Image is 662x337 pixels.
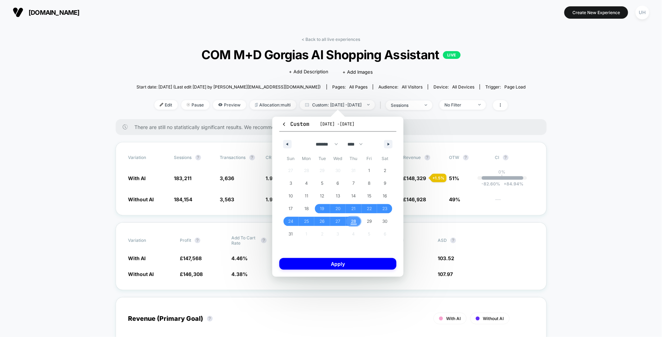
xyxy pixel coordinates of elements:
[330,153,346,164] span: Wed
[407,175,426,181] span: 148,329
[305,190,308,202] span: 11
[367,104,370,105] img: end
[29,9,80,16] span: [DOMAIN_NAME]
[288,215,293,228] span: 24
[314,153,330,164] span: Tue
[362,202,377,215] button: 22
[261,238,267,243] button: ?
[428,84,480,90] span: Device:
[299,177,315,190] button: 4
[336,190,340,202] span: 13
[351,190,356,202] span: 14
[478,104,481,105] img: end
[495,197,534,203] span: ---
[438,271,453,277] span: 107.97
[362,215,377,228] button: 29
[290,177,292,190] span: 3
[407,196,426,202] span: 146,928
[250,100,296,110] span: Allocation: multi
[220,155,246,160] span: Transactions
[314,177,330,190] button: 5
[283,228,299,240] button: 31
[289,202,293,215] span: 17
[346,153,362,164] span: Thu
[425,155,430,160] button: ?
[283,153,299,164] span: Sun
[314,202,330,215] button: 19
[279,258,396,270] button: Apply
[195,238,200,243] button: ?
[636,6,649,19] div: UH
[495,155,534,160] span: CI
[13,7,23,18] img: Visually logo
[320,215,324,228] span: 26
[367,215,372,228] span: 29
[438,255,454,261] span: 103.52
[377,190,393,202] button: 16
[320,202,324,215] span: 19
[633,5,651,20] button: UH
[300,100,375,110] span: Custom: [DATE] - [DATE]
[352,177,355,190] span: 7
[452,84,474,90] span: all devices
[378,100,386,110] span: |
[305,103,309,106] img: calendar
[330,202,346,215] button: 20
[503,155,509,160] button: ?
[346,215,362,228] button: 28
[304,215,309,228] span: 25
[336,177,339,190] span: 6
[231,271,248,277] span: 4.38 %
[482,181,500,186] span: -82.60 %
[304,202,309,215] span: 18
[305,177,308,190] span: 4
[564,6,628,19] button: Create New Experience
[346,190,362,202] button: 14
[367,190,371,202] span: 15
[314,215,330,228] button: 26
[220,175,235,181] span: 3,636
[403,175,426,181] span: £
[362,177,377,190] button: 8
[362,190,377,202] button: 15
[135,124,533,130] span: There are still no statistically significant results. We recommend waiting a few more days
[483,316,504,321] span: Without AI
[180,271,203,277] span: £
[160,103,163,106] img: edit
[128,235,167,246] span: Variation
[391,103,419,108] div: sessions
[425,104,427,106] img: end
[299,190,315,202] button: 11
[403,155,421,160] span: Revenue
[330,190,346,202] button: 13
[377,164,393,177] button: 2
[346,202,362,215] button: 21
[485,84,526,90] div: Trigger:
[463,155,469,160] button: ?
[281,121,309,128] span: Custom
[283,215,299,228] button: 24
[330,215,346,228] button: 27
[231,235,257,246] span: Add To Cart Rate
[187,103,190,106] img: end
[299,153,315,164] span: Mon
[332,84,368,90] div: Pages:
[249,155,255,160] button: ?
[283,190,299,202] button: 10
[174,155,192,160] span: Sessions
[449,196,461,202] span: 49%
[369,164,370,177] span: 1
[449,175,460,181] span: 51%
[378,84,423,90] div: Audience:
[180,255,202,261] span: £
[383,190,387,202] span: 16
[283,202,299,215] button: 17
[362,153,377,164] span: Fri
[320,121,354,127] span: [DATE] - [DATE]
[377,153,393,164] span: Sat
[283,177,299,190] button: 3
[367,202,372,215] span: 22
[154,100,178,110] span: Edit
[128,155,167,160] span: Variation
[438,238,447,243] span: ASD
